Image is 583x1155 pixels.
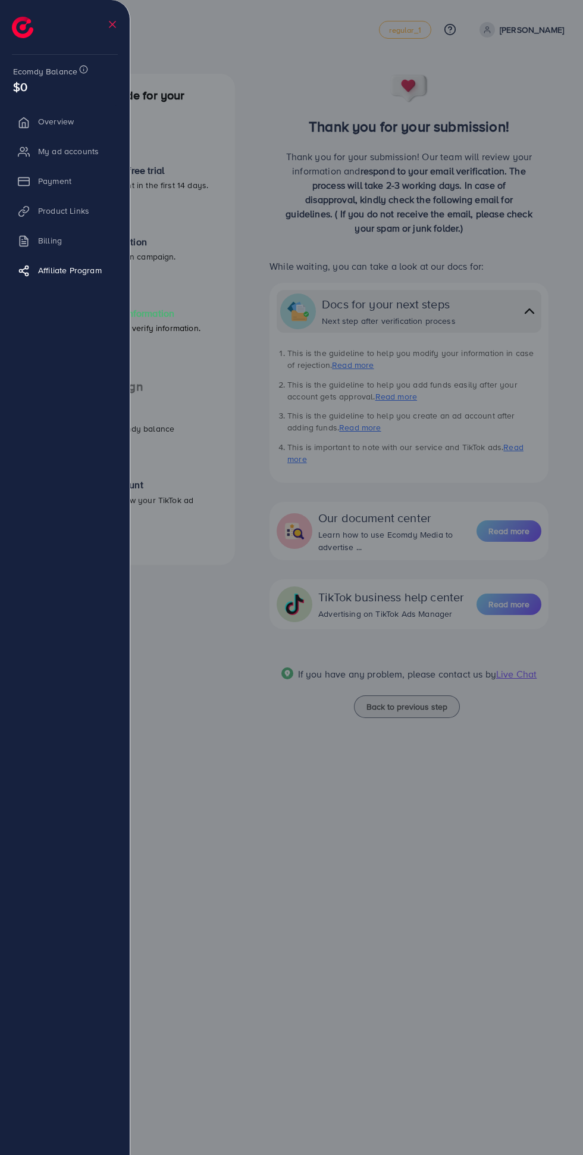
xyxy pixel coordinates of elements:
[9,258,121,282] a: Affiliate Program
[12,17,33,38] img: logo
[13,65,77,77] span: Ecomdy Balance
[13,78,27,95] span: $0
[64,321,200,335] p: Waiting for admin verify information.
[532,1101,574,1146] iframe: Chat
[64,308,200,319] h4: Waiting verify information
[38,264,102,276] span: Affiliate Program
